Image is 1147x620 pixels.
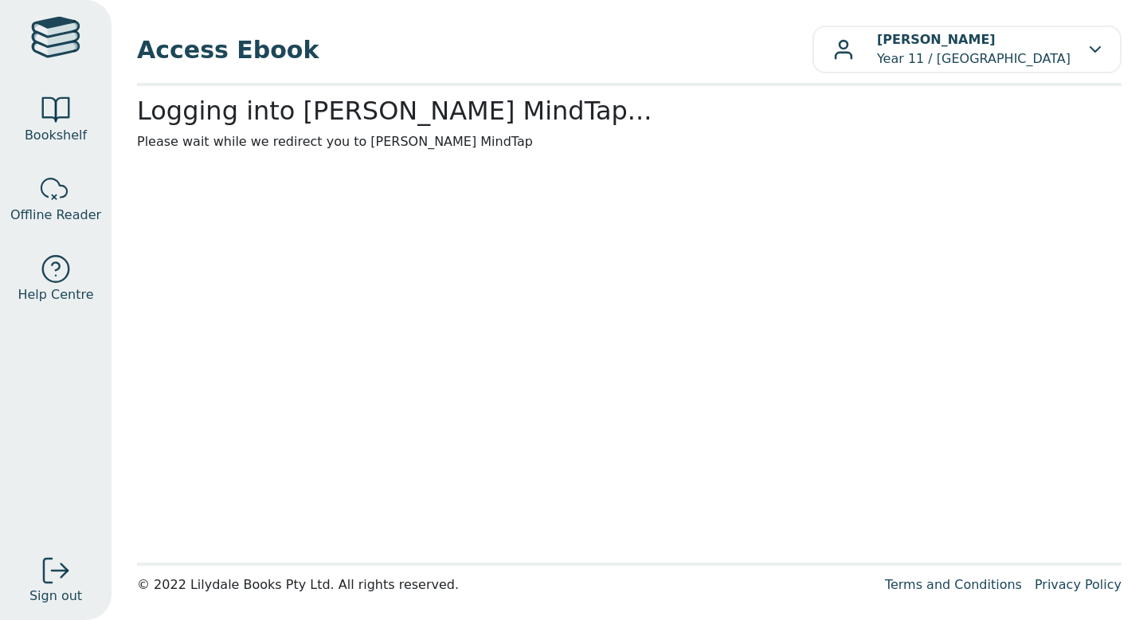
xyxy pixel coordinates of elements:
div: © 2022 Lilydale Books Pty Ltd. All rights reserved. [137,575,872,594]
span: Sign out [29,587,82,606]
a: Privacy Policy [1035,577,1122,592]
span: Help Centre [18,285,93,304]
span: Offline Reader [10,206,101,225]
b: [PERSON_NAME] [877,32,996,47]
button: [PERSON_NAME]Year 11 / [GEOGRAPHIC_DATA] [812,26,1122,73]
span: Bookshelf [25,126,87,145]
h2: Logging into [PERSON_NAME] MindTap... [137,96,1122,126]
a: Terms and Conditions [885,577,1022,592]
p: Year 11 / [GEOGRAPHIC_DATA] [877,30,1071,69]
p: Please wait while we redirect you to [PERSON_NAME] MindTap [137,132,1122,151]
span: Access Ebook [137,32,812,68]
